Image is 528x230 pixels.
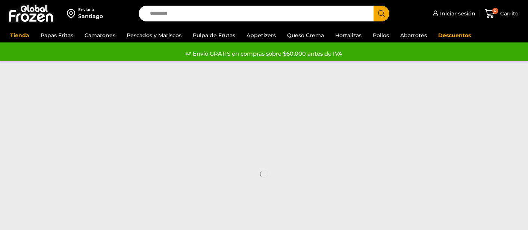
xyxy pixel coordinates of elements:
a: Abarrotes [396,28,431,42]
div: Enviar a [78,7,103,12]
button: Search button [374,6,389,21]
a: Descuentos [434,28,475,42]
img: address-field-icon.svg [67,7,78,20]
span: Carrito [498,10,519,17]
a: Pescados y Mariscos [123,28,185,42]
a: Hortalizas [331,28,365,42]
a: Pollos [369,28,393,42]
a: Iniciar sesión [431,6,475,21]
span: Iniciar sesión [438,10,475,17]
div: Santiago [78,12,103,20]
a: Papas Fritas [37,28,77,42]
a: Pulpa de Frutas [189,28,239,42]
a: Tienda [6,28,33,42]
a: 0 Carrito [483,5,520,23]
span: 0 [492,8,498,14]
a: Appetizers [243,28,280,42]
a: Queso Crema [283,28,328,42]
a: Camarones [81,28,119,42]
